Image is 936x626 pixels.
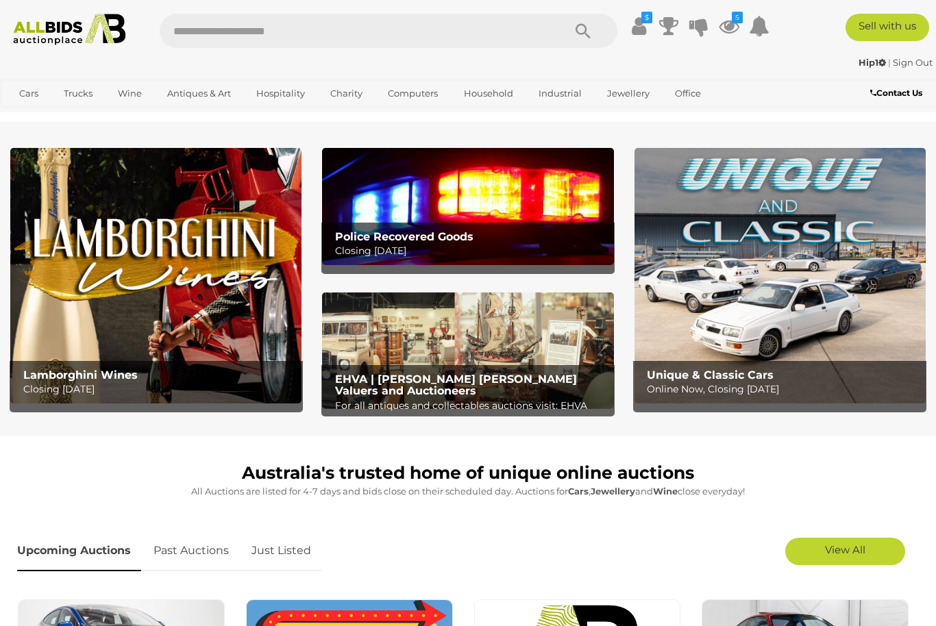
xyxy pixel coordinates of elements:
a: Trucks [55,82,101,105]
b: EHVA | [PERSON_NAME] [PERSON_NAME] Valuers and Auctioneers [335,373,577,398]
h1: Australia's trusted home of unique online auctions [17,464,919,483]
p: Closing [DATE] [335,242,608,260]
a: Sports [10,105,56,127]
b: Police Recovered Goods [335,230,473,243]
b: Lamborghini Wines [23,368,138,381]
a: Contact Us [870,86,926,101]
span: View All [825,543,865,556]
a: Just Listed [241,531,321,571]
a: EHVA | Evans Hastings Valuers and Auctioneers EHVA | [PERSON_NAME] [PERSON_NAME] Valuers and Auct... [322,292,613,409]
a: Industrial [530,82,591,105]
a: $ [628,14,649,38]
span: | [888,57,891,68]
a: Wine [109,82,151,105]
a: Antiques & Art [158,82,240,105]
p: Online Now, Closing [DATE] [647,381,920,398]
a: Cars [10,82,47,105]
a: Hip1 [859,57,888,68]
strong: Cars [568,486,589,497]
a: Household [455,82,522,105]
a: Sign Out [893,57,933,68]
b: Contact Us [870,88,922,98]
img: Police Recovered Goods [322,148,613,264]
img: Lamborghini Wines [10,148,301,403]
img: Allbids.com.au [7,14,132,45]
a: 5 [719,14,739,38]
button: Search [549,14,617,48]
strong: Jewellery [591,486,635,497]
a: Lamborghini Wines Lamborghini Wines Closing [DATE] [10,148,301,403]
a: Past Auctions [143,531,239,571]
i: 5 [732,12,743,23]
a: Office [666,82,710,105]
img: Unique & Classic Cars [635,148,926,403]
a: Upcoming Auctions [17,531,141,571]
p: Closing [DATE] [23,381,296,398]
a: [GEOGRAPHIC_DATA] [64,105,179,127]
a: Jewellery [598,82,658,105]
img: EHVA | Evans Hastings Valuers and Auctioneers [322,292,613,409]
p: For all antiques and collectables auctions visit: EHVA [335,397,608,414]
a: Unique & Classic Cars Unique & Classic Cars Online Now, Closing [DATE] [635,148,926,403]
a: View All [785,538,905,565]
a: Hospitality [247,82,314,105]
a: Computers [379,82,447,105]
strong: Hip1 [859,57,886,68]
a: Charity [321,82,371,105]
b: Unique & Classic Cars [647,368,774,381]
strong: Wine [653,486,678,497]
a: Police Recovered Goods Police Recovered Goods Closing [DATE] [322,148,613,264]
i: $ [641,12,652,23]
a: Sell with us [846,14,929,41]
p: All Auctions are listed for 4-7 days and bids close on their scheduled day. Auctions for , and cl... [17,484,919,499]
